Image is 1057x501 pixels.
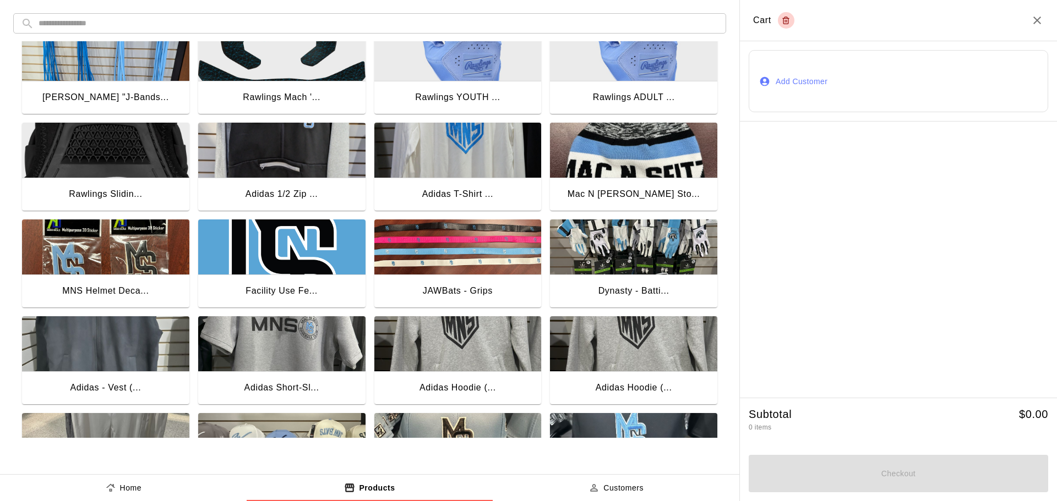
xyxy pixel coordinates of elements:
p: Products [359,482,395,494]
button: Jaeger "J-Bands"[PERSON_NAME] "J-Bands... [22,26,189,116]
div: Facility Use Fe... [246,284,318,298]
button: JAWBats - GripsJAWBats - Grips [374,219,542,310]
img: Adidas - Vest (Black) [22,316,189,371]
div: JAWBats - Grips [423,284,493,298]
button: Adidas Short-Sleeved Hoodie - All ColorsAdidas Short-Sl... [198,316,366,406]
img: Rawlings Mach 'Fit Kit' for Batting Helmets [198,26,366,81]
button: Rawlings YOUTH Workhorse Batting GlovesRawlings YOUTH ... [374,26,542,116]
button: Adidas - Vest (Black)Adidas - Vest (... [22,316,189,406]
img: Adidas Hoodie (Youth) - All Colors [374,316,542,371]
img: Adidas T-Shirt (LS) [374,123,542,178]
img: Adidas Baseball Pants - White/Gray [22,413,189,468]
button: Rawlings Sliding Mitt - BlackRawlings Slidin... [22,123,189,213]
img: Jaeger "J-Bands" [22,26,189,81]
img: MNS Helmet Decals [22,219,189,274]
button: Rawlings Mach 'Fit Kit' for Batting HelmetsRawlings Mach '... [198,26,366,116]
div: [PERSON_NAME] "J-Bands... [42,90,169,104]
button: Facility Use Fee -- Non-MemberFacility Use Fe... [198,219,366,310]
h5: Subtotal [749,407,792,422]
img: Rawlings ADULT Workhorse Batting Gloves [550,26,717,81]
div: Rawlings YOUTH ... [415,90,500,104]
span: 0 items [749,423,771,431]
img: Adidas 1/2 Zip Fleece (Black or Gray) [198,123,366,178]
div: Cart [753,12,794,29]
img: Adidas Short-Sleeved Hoodie - All Colors [198,316,366,371]
div: Adidas Hoodie (... [596,381,672,395]
div: Adidas 1/2 Zip ... [246,187,318,201]
img: The Game - Hat (BLUE) [374,413,542,468]
div: Adidas - Vest (... [70,381,141,395]
img: Dynasty - Batting Gloves [550,219,717,274]
div: Rawlings Slidin... [69,187,142,201]
div: Mac N [PERSON_NAME] Sto... [568,187,700,201]
div: Adidas T-Shirt ... [422,187,494,201]
div: Rawlings Mach '... [243,90,320,104]
button: Mac N Seitz Stocking Cap with PomMac N [PERSON_NAME] Sto... [550,123,717,213]
img: Mac N Seitz Stocking Cap with Pom [550,123,717,178]
div: Adidas Short-Sl... [244,381,319,395]
button: Close [1031,14,1044,27]
button: MNS Helmet DecalsMNS Helmet Deca... [22,219,189,310]
button: Adidas 1/2 Zip Fleece (Black or Gray)Adidas 1/2 Zip ... [198,123,366,213]
p: Home [120,482,142,494]
button: Adidas Hoodie (Adult) - All ColorsAdidas Hoodie (... [550,316,717,406]
button: Dynasty - Batting GlovesDynasty - Batti... [550,219,717,310]
img: Rawlings YOUTH Workhorse Batting Gloves [374,26,542,81]
div: Rawlings ADULT ... [593,90,675,104]
button: Add Customer [749,50,1048,112]
div: Adidas Hoodie (... [419,381,496,395]
p: Customers [603,482,644,494]
img: Facility Use Fee -- Non-Member [198,219,366,274]
h5: $ 0.00 [1019,407,1048,422]
div: MNS Helmet Deca... [62,284,149,298]
button: Rawlings ADULT Workhorse Batting GlovesRawlings ADULT ... [550,26,717,116]
button: Adidas T-Shirt (LS)Adidas T-Shirt ... [374,123,542,213]
img: JAWBats Hat (Various) [198,413,366,468]
button: Empty cart [778,12,794,29]
img: JAWBats - Grips [374,219,542,274]
img: Adidas Hoodie (Adult) - All Colors [550,316,717,371]
img: The Game - Hat (BLK) [550,413,717,468]
button: Adidas Hoodie (Youth) - All ColorsAdidas Hoodie (... [374,316,542,406]
img: Rawlings Sliding Mitt - Black [22,123,189,178]
div: Dynasty - Batti... [598,284,669,298]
